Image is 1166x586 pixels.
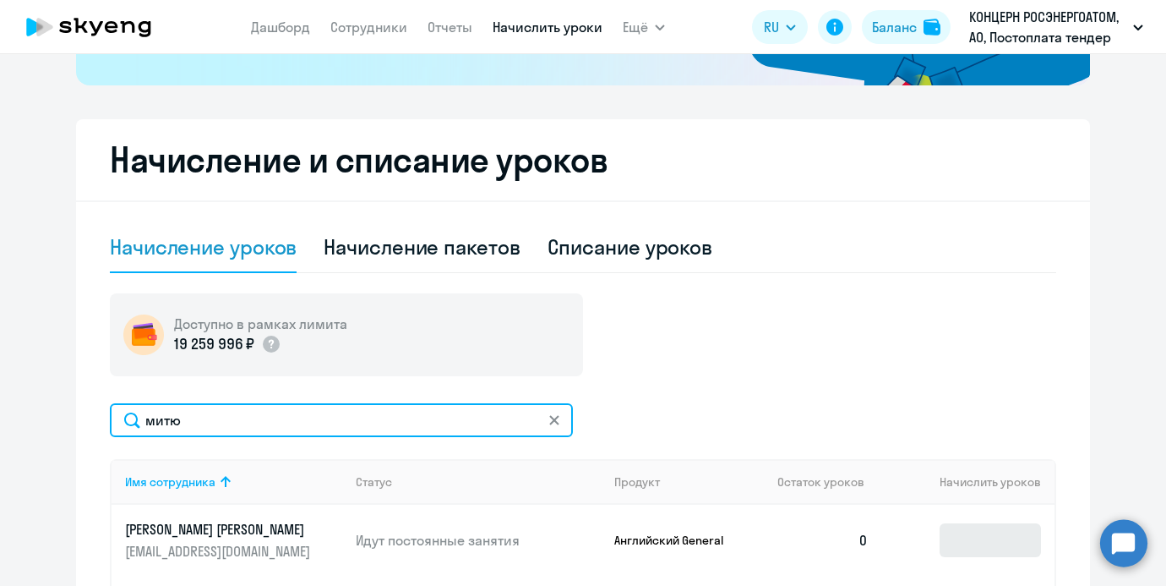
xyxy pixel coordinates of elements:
p: [PERSON_NAME] [PERSON_NAME] [125,520,314,539]
div: Продукт [614,474,765,490]
a: [PERSON_NAME] [PERSON_NAME][EMAIL_ADDRESS][DOMAIN_NAME] [125,520,342,561]
img: balance [924,19,940,36]
div: Имя сотрудника [125,474,215,490]
p: КОНЦЕРН РОСЭНЕРГОАТОМ, АО, Постоплата тендер 2023 [969,7,1126,47]
div: Статус [356,474,601,490]
div: Продукт [614,474,660,490]
div: Начисление пакетов [324,233,520,260]
a: Дашборд [251,19,310,36]
p: 19 259 996 ₽ [174,333,254,355]
span: Ещё [623,17,648,37]
button: Балансbalance [862,10,951,44]
div: Статус [356,474,392,490]
div: Баланс [872,17,917,37]
a: Начислить уроки [493,19,602,36]
th: Начислить уроков [882,459,1054,505]
td: 0 [764,505,882,576]
button: Ещё [623,10,665,44]
img: wallet-circle.png [123,315,164,355]
a: Отчеты [428,19,472,36]
button: КОНЦЕРН РОСЭНЕРГОАТОМ, АО, Постоплата тендер 2023 [961,7,1152,47]
input: Поиск по имени, email, продукту или статусу [110,403,573,437]
div: Остаток уроков [777,474,882,490]
button: RU [752,10,808,44]
a: Сотрудники [330,19,407,36]
div: Списание уроков [548,233,713,260]
p: [EMAIL_ADDRESS][DOMAIN_NAME] [125,542,314,561]
div: Имя сотрудника [125,474,342,490]
span: RU [764,17,779,37]
h5: Доступно в рамках лимита [174,315,347,333]
span: Остаток уроков [777,474,864,490]
p: Идут постоянные занятия [356,531,601,550]
h2: Начисление и списание уроков [110,140,1056,180]
div: Начисление уроков [110,233,297,260]
p: Английский General [614,533,741,548]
